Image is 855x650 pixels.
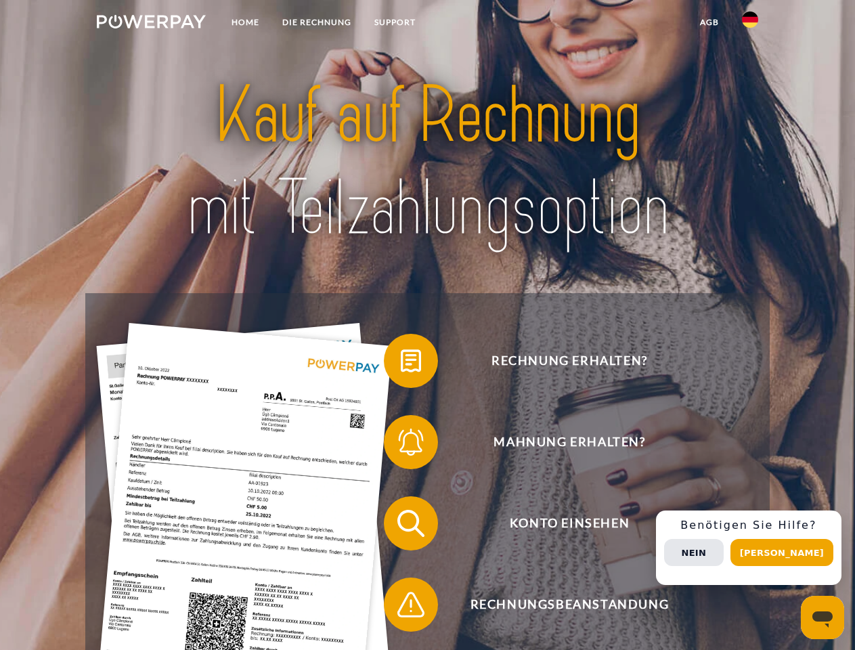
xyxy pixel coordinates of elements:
span: Rechnungsbeanstandung [403,578,735,632]
a: SUPPORT [363,10,427,35]
button: Konto einsehen [384,496,736,550]
button: Rechnung erhalten? [384,334,736,388]
img: logo-powerpay-white.svg [97,15,206,28]
img: qb_search.svg [394,506,428,540]
span: Konto einsehen [403,496,735,550]
h3: Benötigen Sie Hilfe? [664,519,833,532]
img: de [742,12,758,28]
span: Rechnung erhalten? [403,334,735,388]
iframe: Schaltfläche zum Öffnen des Messaging-Fensters [801,596,844,639]
img: title-powerpay_de.svg [129,65,726,259]
button: Nein [664,539,724,566]
a: DIE RECHNUNG [271,10,363,35]
button: Rechnungsbeanstandung [384,578,736,632]
button: [PERSON_NAME] [730,539,833,566]
a: agb [688,10,730,35]
img: qb_bell.svg [394,425,428,459]
img: qb_bill.svg [394,344,428,378]
a: Home [220,10,271,35]
button: Mahnung erhalten? [384,415,736,469]
img: qb_warning.svg [394,588,428,622]
span: Mahnung erhalten? [403,415,735,469]
div: Schnellhilfe [656,511,841,585]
